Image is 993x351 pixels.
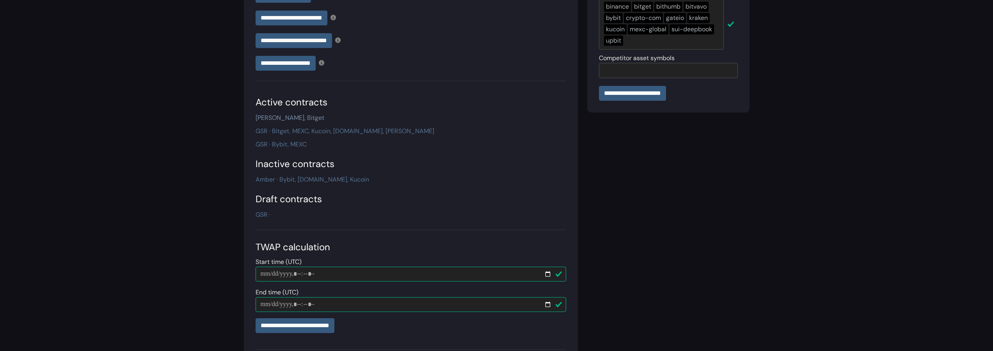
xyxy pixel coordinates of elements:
[654,2,682,12] div: bithumb
[687,13,710,23] div: kraken
[256,288,298,297] label: End time (UTC)
[684,2,709,12] div: bitvavo
[632,2,653,12] div: bitget
[256,140,307,148] a: GSR · Bybit, MEXC
[599,53,675,63] label: Competitor asset symbols
[256,127,434,135] a: GSR · Bitget, MEXC, Kucoin, [DOMAIN_NAME], [PERSON_NAME]
[256,240,566,254] div: TWAP calculation
[604,2,631,12] div: binance
[256,175,369,184] a: Amber · Bybit, [DOMAIN_NAME], Kucoin
[604,24,627,34] div: kucoin
[256,257,302,267] label: Start time (UTC)
[604,13,623,23] div: bybit
[604,36,623,46] div: upbit
[256,210,270,219] a: GSR ·
[670,24,714,34] div: sui-deepbook
[256,192,566,206] div: Draft contracts
[256,157,566,171] div: Inactive contracts
[628,24,668,34] div: mexc-global
[624,13,663,23] div: crypto-com
[256,95,566,109] div: Active contracts
[664,13,686,23] div: gateio
[256,114,324,122] a: [PERSON_NAME], Bitget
